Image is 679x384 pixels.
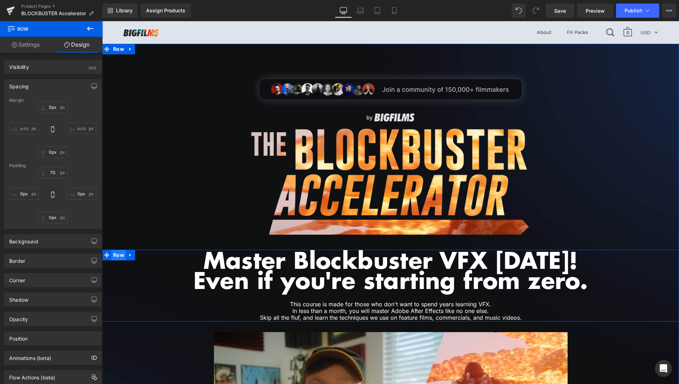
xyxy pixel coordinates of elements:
span: Row [7,21,78,37]
button: Publish [616,4,659,18]
div: Border [9,254,25,264]
a: Desktop [335,4,352,18]
a: Product Pages [21,4,103,9]
div: Animations (beta) [9,351,51,361]
input: 0 [9,123,39,134]
div: Assign Products [146,8,185,13]
input: 0 [38,146,68,158]
span: Preview [586,7,605,14]
span: Publish [625,8,642,13]
div: Shadow [9,293,28,303]
input: 0 [66,188,96,200]
div: Spacing [9,79,29,89]
a: Laptop [352,4,369,18]
a: Preview [577,4,613,18]
span: 0 [524,8,527,14]
button: Undo [512,4,526,18]
span: Open cart [521,6,531,16]
div: Open Intercom Messenger [655,360,672,377]
span: Row [9,23,24,33]
a: New Library [103,4,138,18]
a: Mobile [386,4,403,18]
div: Padding [9,163,96,168]
div: Corner [9,273,25,283]
button: Redo [529,4,543,18]
img: BIGFILMS [21,8,57,15]
span: Library [116,7,133,14]
h1: This course is made for those who don't want to spend years learning VFX. In less than a month, y... [106,280,471,293]
input: 0 [38,212,68,223]
input: 0 [66,123,96,134]
div: Background [9,235,38,244]
button: More [662,4,676,18]
span: BLOCKBUSTER Accelerator [21,11,86,16]
div: Flow Actions (beta) [9,371,55,380]
div: Opacity [9,312,28,322]
a: Design [51,37,103,53]
a: Expand / Collapse [24,23,33,33]
div: (All) [88,60,96,72]
a: Expand / Collapse [24,229,33,239]
a: About [428,4,456,19]
a: Tablet [369,4,386,18]
div: Margin [9,98,96,103]
span: Row [9,229,24,239]
h1: Skip all the fluf, and learn the techniques we use on feature films, commercials, and music videos. [106,293,471,300]
div: Position [9,332,28,342]
span: About [435,8,449,14]
div: Visibility [9,60,29,70]
input: 0 [38,167,68,178]
input: 0 [38,101,68,113]
input: 0 [9,188,39,200]
span: Save [554,7,566,14]
span: FX Packs [465,8,486,14]
span: Open search [504,6,513,16]
a: FX Packs [458,4,493,19]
